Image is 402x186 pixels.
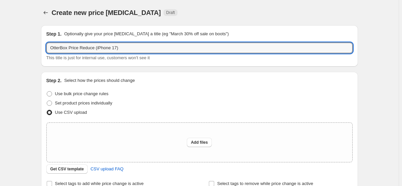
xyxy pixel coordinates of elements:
span: Use bulk price change rules [55,91,108,96]
span: This title is just for internal use, customers won't see it [46,55,150,60]
span: Draft [166,10,175,15]
button: Get CSV template [46,164,88,174]
h2: Step 2. [46,77,62,84]
h2: Step 1. [46,31,62,37]
span: Use CSV upload [55,110,87,115]
span: Select tags to add while price change is active [55,181,144,186]
a: CSV upload FAQ [86,164,127,174]
span: Select tags to remove while price change is active [217,181,313,186]
span: Create new price [MEDICAL_DATA] [52,9,161,16]
p: Select how the prices should change [64,77,135,84]
span: CSV upload FAQ [90,166,123,172]
span: Add files [191,140,208,145]
span: Set product prices individually [55,100,112,105]
span: Get CSV template [50,166,84,172]
p: Optionally give your price [MEDICAL_DATA] a title (eg "March 30% off sale on boots") [64,31,229,37]
button: Price change jobs [41,8,50,17]
input: 30% off holiday sale [46,43,353,53]
button: Add files [187,138,212,147]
